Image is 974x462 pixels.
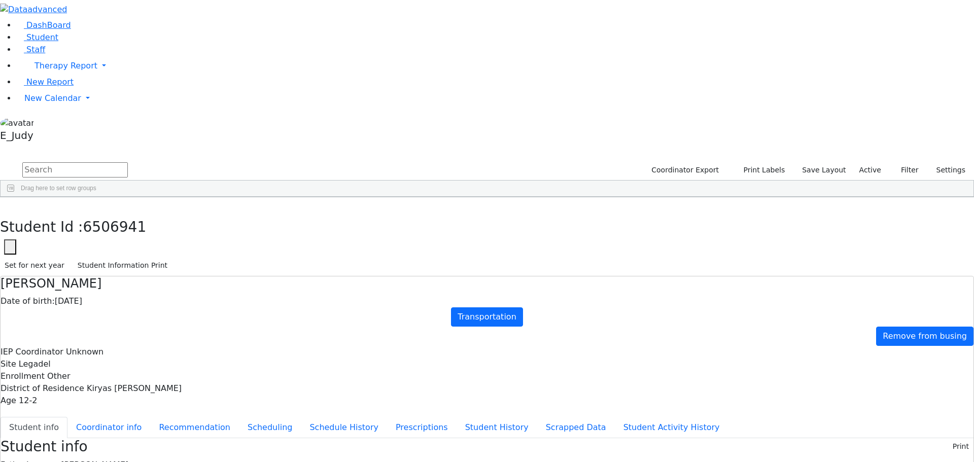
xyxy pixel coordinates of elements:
label: Enrollment [1,370,45,382]
span: Kiryas [PERSON_NAME] [87,383,182,393]
label: Age [1,395,16,407]
button: Student Information Print [73,258,172,273]
a: Transportation [451,307,523,327]
span: Therapy Report [34,61,97,70]
span: Student [26,32,58,42]
span: Drag here to set row groups [21,185,96,192]
span: New Calendar [24,93,81,103]
button: Settings [923,162,970,178]
button: Scrapped Data [537,417,615,438]
a: DashBoard [16,20,71,30]
a: Remove from busing [876,327,973,346]
span: Unknown [66,347,103,357]
button: Schedule History [301,417,387,438]
a: Student [16,32,58,42]
button: Coordinator Export [645,162,723,178]
a: New Report [16,77,74,87]
button: Filter [888,162,923,178]
a: Therapy Report [16,56,974,76]
button: Recommendation [150,417,239,438]
button: Save Layout [797,162,850,178]
a: New Calendar [16,88,974,109]
label: Active [855,162,886,178]
label: Date of birth: [1,295,55,307]
span: 12-2 [19,396,37,405]
input: Search [22,162,128,177]
span: Remove from busing [883,331,967,341]
h4: [PERSON_NAME] [1,276,973,291]
label: Site [1,358,16,370]
div: [DATE] [1,295,973,307]
button: Coordinator info [67,417,150,438]
a: Staff [16,45,45,54]
button: Student History [457,417,537,438]
label: District of Residence [1,382,84,395]
button: Print Labels [732,162,789,178]
span: 6506941 [83,219,147,235]
span: New Report [26,77,74,87]
button: Student Activity History [615,417,728,438]
button: Student info [1,417,67,438]
h3: Student info [1,438,88,455]
span: Other [47,371,70,381]
span: Staff [26,45,45,54]
button: Scheduling [239,417,301,438]
span: Legadel [19,359,51,369]
button: Prescriptions [387,417,457,438]
span: DashBoard [26,20,71,30]
label: IEP Coordinator [1,346,63,358]
button: Print [948,439,973,454]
